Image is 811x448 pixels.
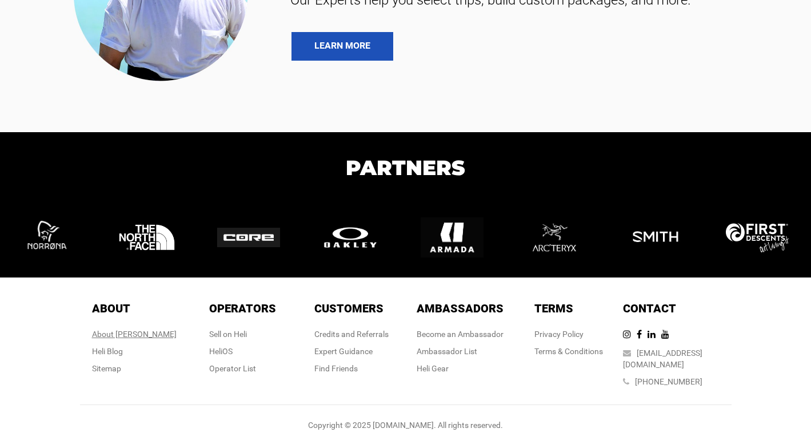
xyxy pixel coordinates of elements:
[417,330,504,339] a: Become an Ambassador
[92,328,177,340] div: About [PERSON_NAME]
[522,205,597,270] img: logo
[92,363,177,374] div: Sitemap
[319,225,393,250] img: logo
[314,330,389,339] a: Credits and Referrals
[534,347,603,356] a: Terms & Conditions
[209,328,276,340] div: Sell on Heli
[623,348,702,369] a: [EMAIL_ADDRESS][DOMAIN_NAME]
[314,347,373,356] a: Expert Guidance
[421,206,495,269] img: logo
[417,346,504,357] div: Ambassador List
[417,302,504,315] span: Ambassadors
[314,302,383,315] span: Customers
[624,206,698,269] img: logo
[14,206,88,269] img: logo
[209,347,233,356] a: HeliOS
[635,377,702,386] a: [PHONE_NUMBER]
[314,363,389,374] div: Find Friends
[92,302,130,315] span: About
[534,330,584,339] a: Privacy Policy
[291,32,393,61] a: LEARN MORE
[80,419,732,431] div: Copyright © 2025 [DOMAIN_NAME]. All rights reserved.
[217,228,291,247] img: logo
[209,302,276,315] span: Operators
[623,302,676,315] span: Contact
[115,206,190,269] img: logo
[92,347,123,356] a: Heli Blog
[417,364,449,373] a: Heli Gear
[209,363,276,374] div: Operator List
[726,223,800,252] img: logo
[534,302,573,315] span: Terms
